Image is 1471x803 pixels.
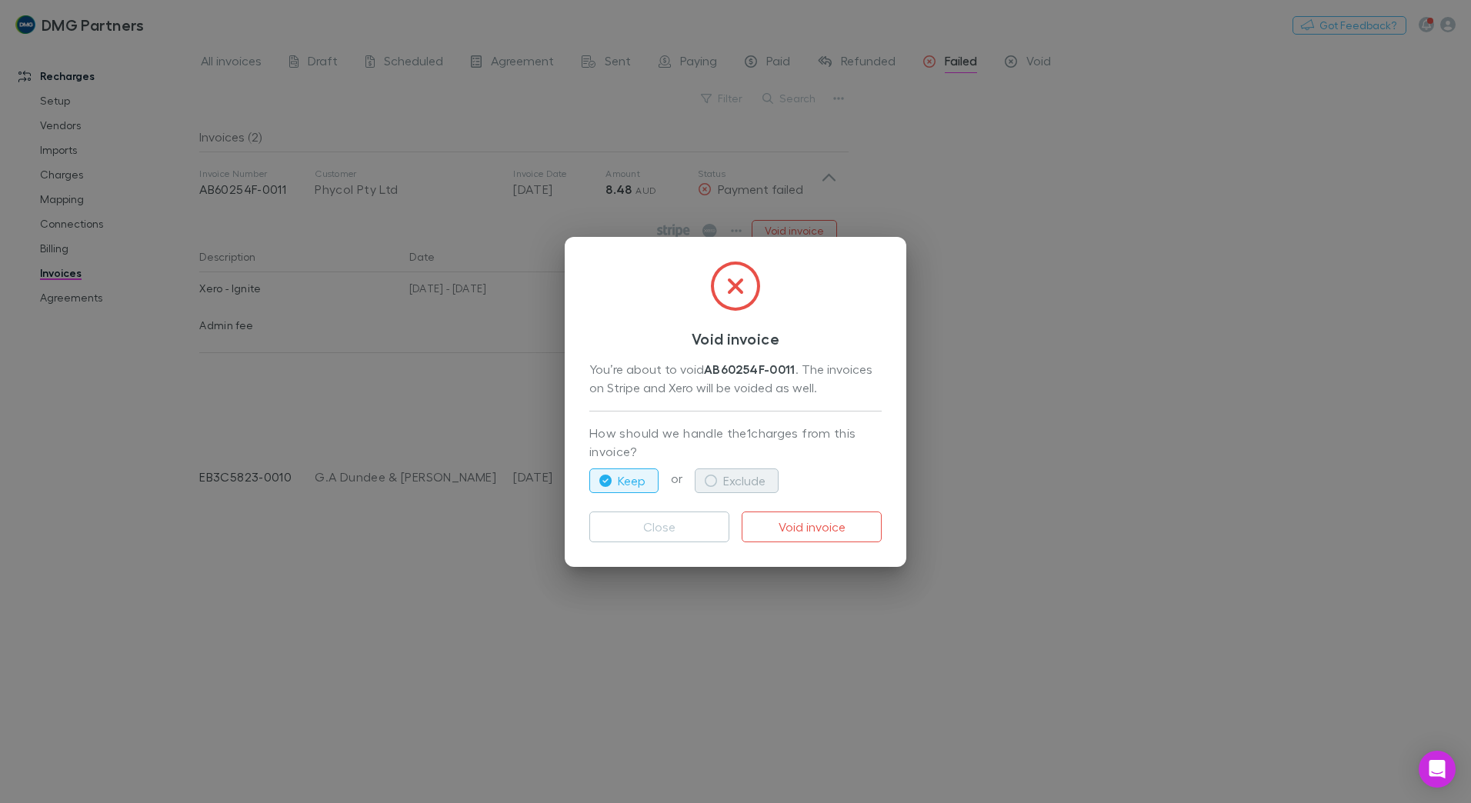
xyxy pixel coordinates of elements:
button: Exclude [695,468,779,493]
button: Void invoice [742,511,882,542]
span: or [659,471,695,485]
p: How should we handle the 1 charges from this invoice? [589,424,882,462]
strong: AB60254F-0011 [704,362,796,377]
button: Close [589,511,729,542]
div: Open Intercom Messenger [1419,751,1456,788]
button: Keep [589,468,659,493]
div: You’re about to void . The invoices on Stripe and Xero will be voided as well. [589,360,882,398]
h3: Void invoice [589,329,882,348]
